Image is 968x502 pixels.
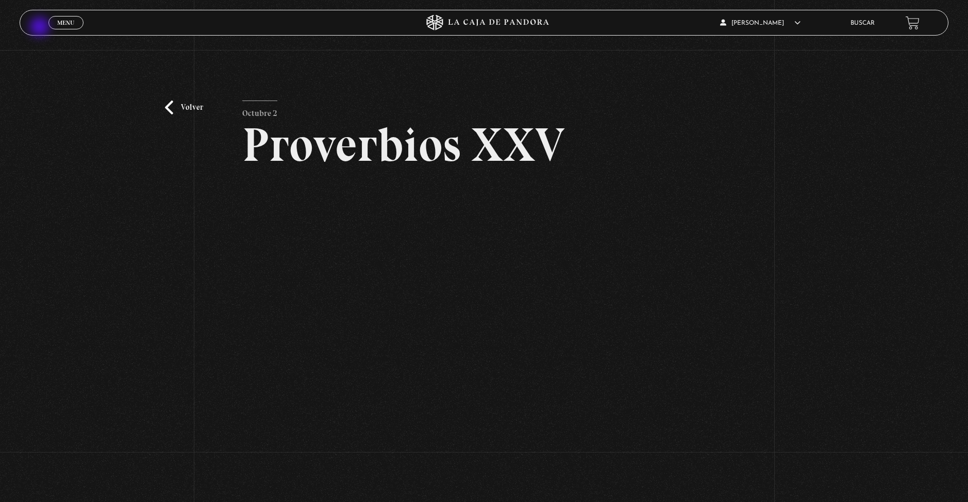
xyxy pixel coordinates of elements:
span: [PERSON_NAME] [720,20,800,26]
a: Buscar [850,20,875,26]
span: Menu [57,20,74,26]
a: View your shopping cart [906,16,920,30]
h2: Proverbios XXV [242,121,726,169]
span: Cerrar [54,28,78,36]
p: Octubre 2 [242,101,277,121]
a: Volver [165,101,203,114]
